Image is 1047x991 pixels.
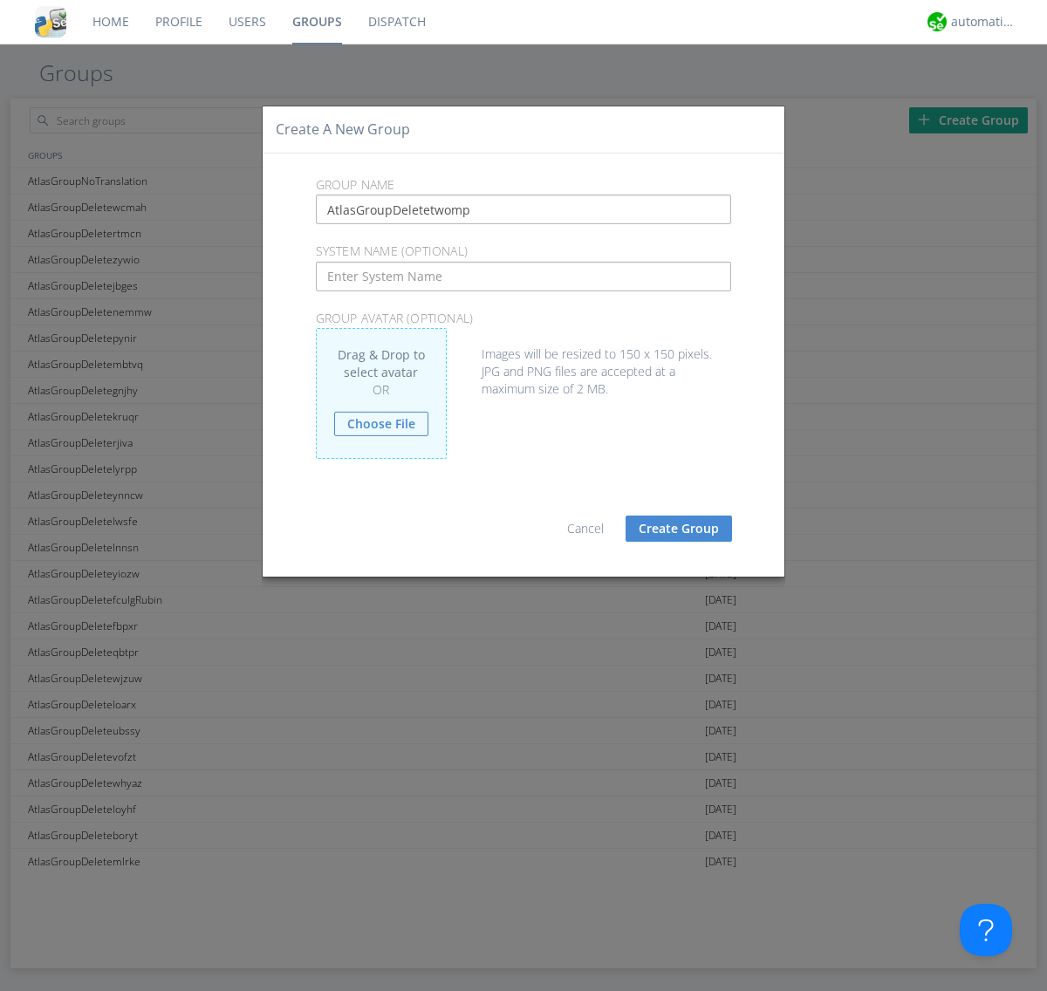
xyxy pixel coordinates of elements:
div: Drag & Drop to select avatar [316,328,447,459]
a: Choose File [334,412,428,436]
p: Group Name [303,175,745,195]
p: Group Avatar (optional) [303,309,745,328]
img: d2d01cd9b4174d08988066c6d424eccd [927,12,947,31]
div: OR [334,381,428,399]
div: automation+atlas [951,13,1016,31]
div: Images will be resized to 150 x 150 pixels. JPG and PNG files are accepted at a maximum size of 2... [316,328,732,398]
a: Cancel [567,520,604,537]
input: Enter Group Name [316,195,732,224]
img: cddb5a64eb264b2086981ab96f4c1ba7 [35,6,66,38]
input: Enter System Name [316,262,732,291]
button: Create Group [626,516,732,542]
p: System Name (optional) [303,242,745,261]
h4: Create a New Group [276,120,410,140]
